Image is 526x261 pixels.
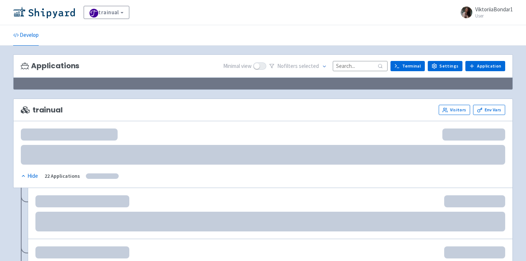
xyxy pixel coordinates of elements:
a: ViktoriiaBondar1 User [456,7,513,18]
span: No filter s [277,62,319,70]
a: trainual [84,6,129,19]
a: Application [465,61,505,71]
small: User [475,14,513,18]
div: Hide [21,172,38,180]
a: Env Vars [473,105,505,115]
a: Develop [13,25,39,46]
span: ViktoriiaBondar1 [475,6,513,13]
h3: Applications [21,62,79,70]
button: Hide [21,172,39,180]
input: Search... [333,61,388,71]
span: Minimal view [223,62,252,70]
div: 22 Applications [45,172,80,180]
span: selected [299,62,319,69]
a: Settings [428,61,462,71]
a: Visitors [439,105,470,115]
span: trainual [21,106,63,114]
a: Terminal [390,61,425,71]
img: Shipyard logo [13,7,75,18]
